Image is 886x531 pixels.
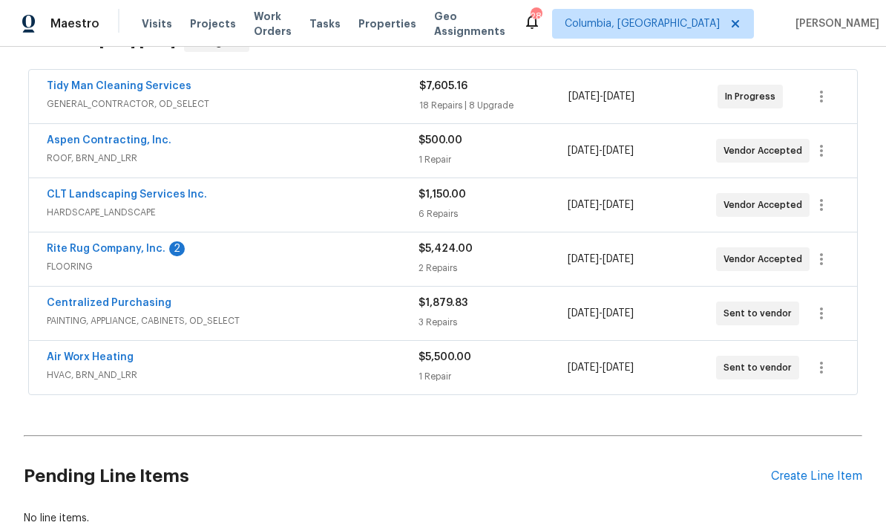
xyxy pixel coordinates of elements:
[568,200,599,210] span: [DATE]
[603,254,634,264] span: [DATE]
[47,151,419,166] span: ROOF, BRN_AND_LRR
[47,81,191,91] a: Tidy Man Cleaning Services
[568,252,634,267] span: -
[568,362,599,373] span: [DATE]
[568,360,634,375] span: -
[47,97,419,111] span: GENERAL_CONTRACTOR, OD_SELECT
[419,135,462,146] span: $500.00
[419,298,467,308] span: $1,879.83
[47,205,419,220] span: HARDSCAPE_LANDSCAPE
[565,16,720,31] span: Columbia, [GEOGRAPHIC_DATA]
[419,189,466,200] span: $1,150.00
[723,360,798,375] span: Sent to vendor
[419,315,567,330] div: 3 Repairs
[309,19,341,29] span: Tasks
[568,308,599,319] span: [DATE]
[568,146,599,156] span: [DATE]
[603,91,634,102] span: [DATE]
[568,306,634,321] span: -
[47,352,134,362] a: Air Worx Heating
[47,259,419,274] span: FLOORING
[47,298,171,308] a: Centralized Purchasing
[419,369,567,384] div: 1 Repair
[603,362,634,373] span: [DATE]
[725,89,781,104] span: In Progress
[723,143,808,158] span: Vendor Accepted
[419,152,567,167] div: 1 Repair
[190,16,236,31] span: Projects
[568,89,634,104] span: -
[24,442,771,511] h2: Pending Line Items
[24,511,862,526] div: No line items.
[568,198,634,212] span: -
[568,254,599,264] span: [DATE]
[790,16,879,31] span: [PERSON_NAME]
[419,98,568,113] div: 18 Repairs | 8 Upgrade
[169,241,185,256] div: 2
[531,9,541,24] div: 28
[419,81,467,91] span: $7,605.16
[47,244,165,254] a: Rite Rug Company, Inc.
[419,244,473,254] span: $5,424.00
[603,308,634,319] span: [DATE]
[723,252,808,267] span: Vendor Accepted
[254,9,292,39] span: Work Orders
[603,146,634,156] span: [DATE]
[142,16,172,31] span: Visits
[50,16,99,31] span: Maestro
[434,9,505,39] span: Geo Assignments
[419,261,567,276] div: 2 Repairs
[47,313,419,328] span: PAINTING, APPLIANCE, CABINETS, OD_SELECT
[568,143,634,158] span: -
[47,135,171,146] a: Aspen Contracting, Inc.
[723,198,808,212] span: Vendor Accepted
[771,469,862,483] div: Create Line Item
[568,91,600,102] span: [DATE]
[47,368,419,382] span: HVAC, BRN_AND_LRR
[47,189,207,200] a: CLT Landscaping Services Inc.
[419,206,567,221] div: 6 Repairs
[419,352,471,362] span: $5,500.00
[603,200,634,210] span: [DATE]
[723,306,798,321] span: Sent to vendor
[358,16,416,31] span: Properties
